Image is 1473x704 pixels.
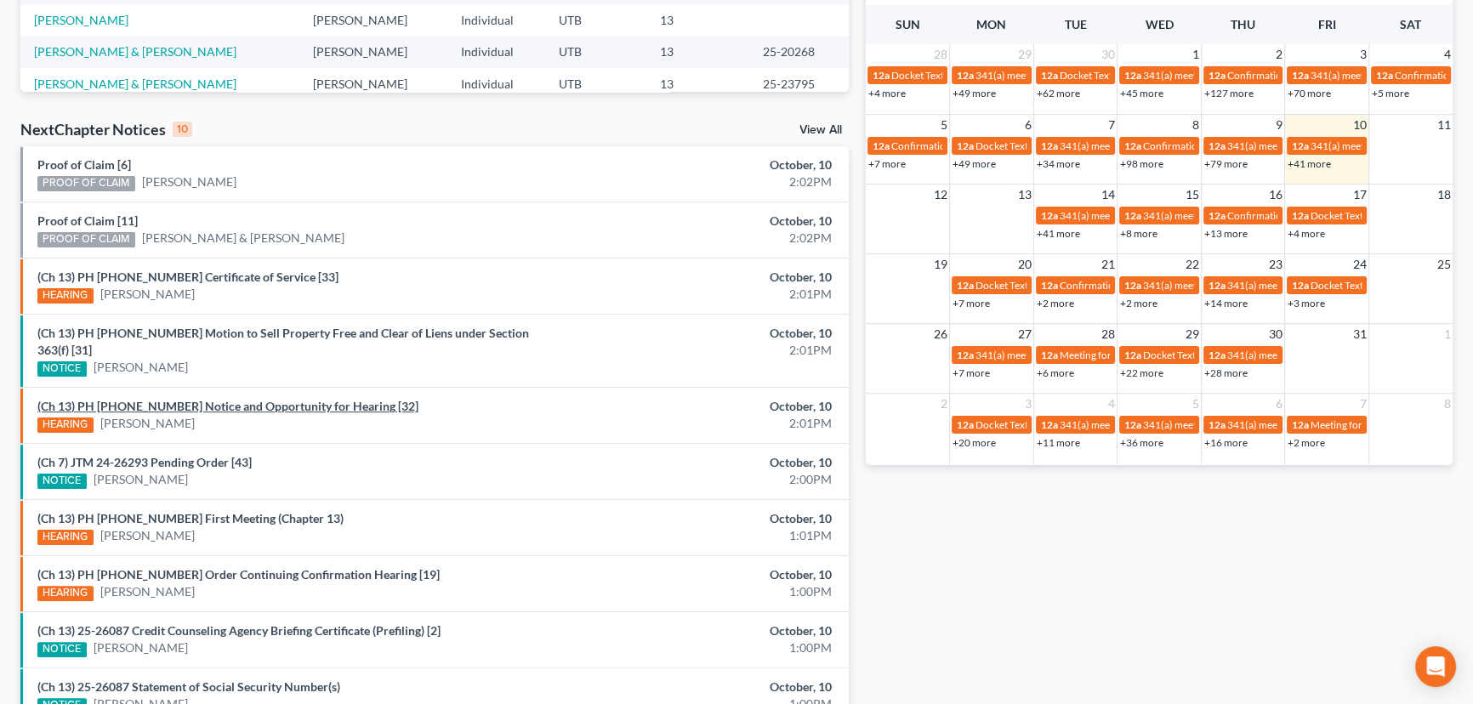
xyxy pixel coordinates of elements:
[799,124,842,136] a: View All
[1143,349,1385,361] span: Docket Text: for [PERSON_NAME] & [PERSON_NAME]
[953,366,990,379] a: +7 more
[1016,254,1033,275] span: 20
[100,527,195,544] a: [PERSON_NAME]
[976,17,1006,31] span: Mon
[94,359,188,376] a: [PERSON_NAME]
[868,87,906,99] a: +4 more
[1060,139,1328,152] span: 341(a) meeting for Spenser Love Sr. & [PERSON_NAME] Love
[37,270,338,284] a: (Ch 13) PH [PHONE_NUMBER] Certificate of Service [33]
[34,44,236,59] a: [PERSON_NAME] & [PERSON_NAME]
[1143,279,1307,292] span: 341(a) meeting for [PERSON_NAME]
[1292,209,1309,222] span: 12a
[1037,87,1080,99] a: +62 more
[1041,139,1058,152] span: 12a
[891,139,1086,152] span: Confirmation Hearing for [PERSON_NAME]
[37,530,94,545] div: HEARING
[975,349,1230,361] span: 341(a) meeting for [PERSON_NAME] & [PERSON_NAME]
[299,37,447,68] td: [PERSON_NAME]
[1227,418,1391,431] span: 341(a) meeting for [PERSON_NAME]
[1120,366,1163,379] a: +22 more
[953,297,990,309] a: +7 more
[447,4,544,36] td: Individual
[939,115,949,135] span: 5
[1191,115,1201,135] span: 8
[37,417,94,433] div: HEARING
[1016,324,1033,344] span: 27
[1120,157,1163,170] a: +98 more
[1204,366,1248,379] a: +28 more
[749,68,849,99] td: 25-23795
[1318,17,1336,31] span: Fri
[1124,209,1141,222] span: 12a
[975,139,1128,152] span: Docket Text: for [PERSON_NAME]
[749,37,849,68] td: 25-20268
[1037,297,1074,309] a: +2 more
[1209,418,1226,431] span: 12a
[1041,279,1058,292] span: 12a
[1120,87,1163,99] a: +45 more
[957,69,974,82] span: 12a
[1145,17,1173,31] span: Wed
[1023,394,1033,414] span: 3
[1124,139,1141,152] span: 12a
[1100,44,1117,65] span: 30
[646,4,750,36] td: 13
[1288,227,1325,240] a: +4 more
[1442,324,1453,344] span: 1
[1191,394,1201,414] span: 5
[100,286,195,303] a: [PERSON_NAME]
[957,279,974,292] span: 12a
[578,156,832,173] div: October, 10
[1124,279,1141,292] span: 12a
[1231,17,1255,31] span: Thu
[37,642,87,657] div: NOTICE
[578,286,832,303] div: 2:01PM
[868,157,906,170] a: +7 more
[299,4,447,36] td: [PERSON_NAME]
[1124,69,1141,82] span: 12a
[1274,44,1284,65] span: 2
[1041,69,1058,82] span: 12a
[1267,185,1284,205] span: 16
[1016,44,1033,65] span: 29
[1400,17,1421,31] span: Sat
[100,583,195,600] a: [PERSON_NAME]
[1204,227,1248,240] a: +13 more
[1041,209,1058,222] span: 12a
[578,454,832,471] div: October, 10
[142,173,236,190] a: [PERSON_NAME]
[37,232,135,247] div: PROOF OF CLAIM
[953,436,996,449] a: +20 more
[37,157,131,172] a: Proof of Claim [6]
[1311,209,1463,222] span: Docket Text: for [PERSON_NAME]
[578,173,832,190] div: 2:02PM
[1358,44,1368,65] span: 3
[1041,418,1058,431] span: 12a
[1209,139,1226,152] span: 12a
[1288,157,1331,170] a: +41 more
[1106,115,1117,135] span: 7
[1060,279,1253,292] span: Confirmation hearing for [PERSON_NAME]
[957,139,974,152] span: 12a
[1292,69,1309,82] span: 12a
[34,77,236,91] a: [PERSON_NAME] & [PERSON_NAME]
[1023,115,1033,135] span: 6
[1351,254,1368,275] span: 24
[173,122,192,137] div: 10
[1100,324,1117,344] span: 28
[447,37,544,68] td: Individual
[1267,254,1284,275] span: 23
[299,68,447,99] td: [PERSON_NAME]
[578,342,832,359] div: 2:01PM
[1060,209,1224,222] span: 341(a) meeting for [PERSON_NAME]
[975,418,1128,431] span: Docket Text: for [PERSON_NAME]
[1274,115,1284,135] span: 9
[1436,254,1453,275] span: 25
[1143,139,1428,152] span: Confirmation Hearing for [PERSON_NAME] & [PERSON_NAME]
[1351,324,1368,344] span: 31
[873,69,890,82] span: 12a
[1351,185,1368,205] span: 17
[578,471,832,488] div: 2:00PM
[578,230,832,247] div: 2:02PM
[94,639,188,656] a: [PERSON_NAME]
